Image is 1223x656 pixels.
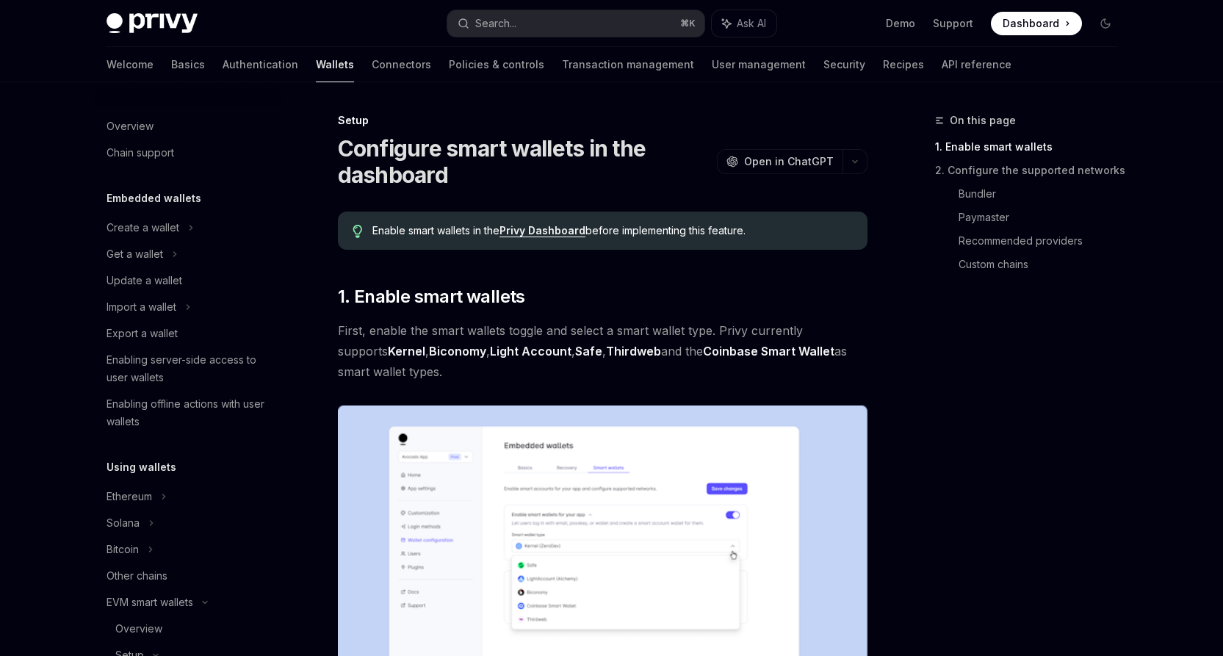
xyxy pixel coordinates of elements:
[942,47,1011,82] a: API reference
[95,391,283,435] a: Enabling offline actions with user wallets
[95,347,283,391] a: Enabling server-side access to user wallets
[95,113,283,140] a: Overview
[107,298,176,316] div: Import a wallet
[353,225,363,238] svg: Tip
[959,253,1129,276] a: Custom chains
[107,567,167,585] div: Other chains
[95,616,283,642] a: Overview
[1094,12,1117,35] button: Toggle dark mode
[107,272,182,289] div: Update a wallet
[475,15,516,32] div: Search...
[107,245,163,263] div: Get a wallet
[886,16,915,31] a: Demo
[107,514,140,532] div: Solana
[107,541,139,558] div: Bitcoin
[95,563,283,589] a: Other chains
[223,47,298,82] a: Authentication
[107,144,174,162] div: Chain support
[935,135,1129,159] a: 1. Enable smart wallets
[372,223,852,238] span: Enable smart wallets in the before implementing this feature.
[338,113,867,128] div: Setup
[933,16,973,31] a: Support
[606,344,661,359] a: Thirdweb
[388,344,425,359] a: Kernel
[823,47,865,82] a: Security
[107,219,179,237] div: Create a wallet
[107,594,193,611] div: EVM smart wallets
[107,13,198,34] img: dark logo
[372,47,431,82] a: Connectors
[171,47,205,82] a: Basics
[338,320,867,382] span: First, enable the smart wallets toggle and select a smart wallet type. Privy currently supports ,...
[680,18,696,29] span: ⌘ K
[115,620,162,638] div: Overview
[107,458,176,476] h5: Using wallets
[95,267,283,294] a: Update a wallet
[107,395,274,430] div: Enabling offline actions with user wallets
[107,190,201,207] h5: Embedded wallets
[107,47,154,82] a: Welcome
[107,351,274,386] div: Enabling server-side access to user wallets
[338,135,711,188] h1: Configure smart wallets in the dashboard
[562,47,694,82] a: Transaction management
[959,182,1129,206] a: Bundler
[935,159,1129,182] a: 2. Configure the supported networks
[737,16,766,31] span: Ask AI
[338,285,525,309] span: 1. Enable smart wallets
[107,488,152,505] div: Ethereum
[95,320,283,347] a: Export a wallet
[991,12,1082,35] a: Dashboard
[703,344,834,359] a: Coinbase Smart Wallet
[744,154,834,169] span: Open in ChatGPT
[447,10,704,37] button: Search...⌘K
[449,47,544,82] a: Policies & controls
[959,229,1129,253] a: Recommended providers
[1003,16,1059,31] span: Dashboard
[717,149,843,174] button: Open in ChatGPT
[712,47,806,82] a: User management
[575,344,602,359] a: Safe
[959,206,1129,229] a: Paymaster
[712,10,776,37] button: Ask AI
[107,118,154,135] div: Overview
[316,47,354,82] a: Wallets
[950,112,1016,129] span: On this page
[107,325,178,342] div: Export a wallet
[95,140,283,166] a: Chain support
[429,344,486,359] a: Biconomy
[883,47,924,82] a: Recipes
[499,224,585,237] a: Privy Dashboard
[490,344,571,359] a: Light Account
